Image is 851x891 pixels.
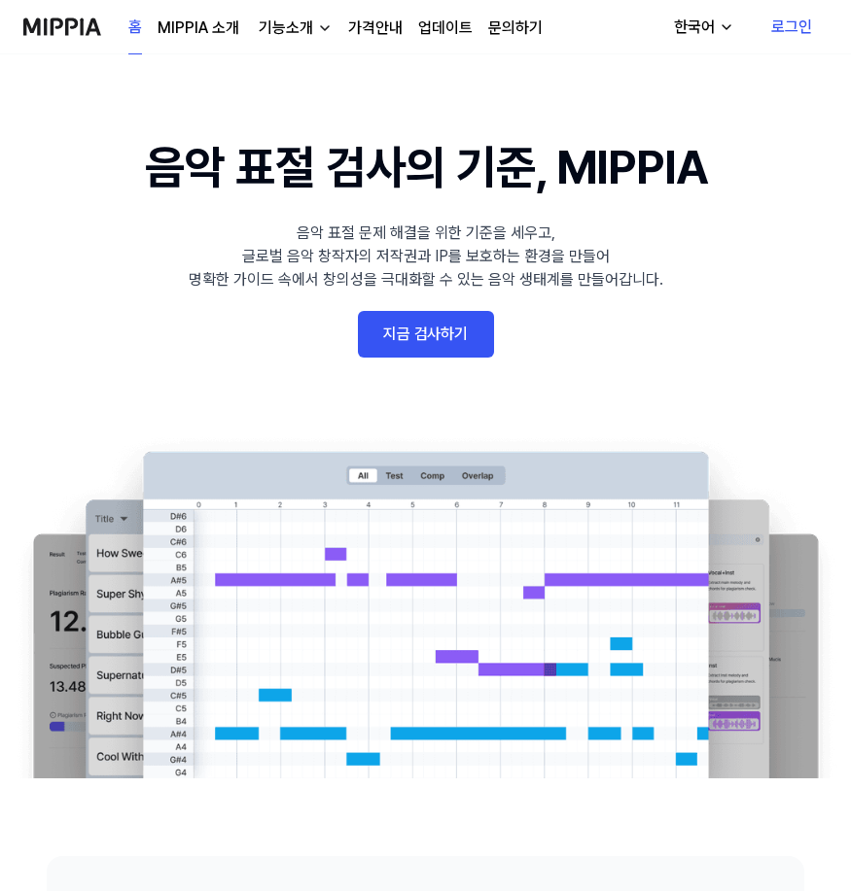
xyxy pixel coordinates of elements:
a: 가격안내 [348,17,403,40]
a: MIPPIA 소개 [158,17,239,40]
button: 기능소개 [255,17,333,40]
a: 홈 [128,1,142,54]
div: 음악 표절 문제 해결을 위한 기준을 세우고, 글로벌 음악 창작자의 저작권과 IP를 보호하는 환경을 만들어 명확한 가이드 속에서 창의성을 극대화할 수 있는 음악 생태계를 만들어... [189,222,663,291]
button: 한국어 [658,8,746,47]
a: 업데이트 [418,17,473,40]
div: 기능소개 [255,17,317,40]
h1: 음악 표절 검사의 기준, MIPPIA [145,132,706,202]
img: down [317,20,333,36]
a: 문의하기 [488,17,543,40]
div: 한국어 [670,16,719,39]
a: 지금 검사하기 [358,311,494,358]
